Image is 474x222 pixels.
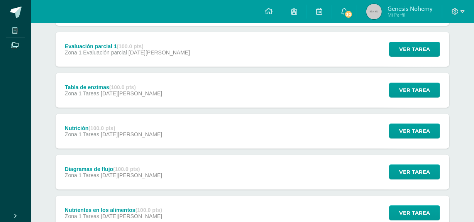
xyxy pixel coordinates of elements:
[101,213,162,219] span: [DATE][PERSON_NAME]
[389,164,440,180] button: Ver tarea
[399,42,430,56] span: Ver tarea
[344,10,353,19] span: 30
[129,49,190,56] span: [DATE][PERSON_NAME]
[65,125,162,131] div: Nutrición
[101,172,162,178] span: [DATE][PERSON_NAME]
[399,165,430,179] span: Ver tarea
[389,42,440,57] button: Ver tarea
[399,124,430,138] span: Ver tarea
[399,83,430,97] span: Ver tarea
[389,124,440,139] button: Ver tarea
[399,206,430,220] span: Ver tarea
[135,207,162,213] strong: (100.0 pts)
[389,205,440,220] button: Ver tarea
[65,90,99,97] span: Zona 1 Tareas
[117,43,144,49] strong: (100.0 pts)
[65,49,127,56] span: Zona 1 Evaluación parcial
[113,166,140,172] strong: (100.0 pts)
[388,12,433,18] span: Mi Perfil
[366,4,382,19] img: 45x45
[65,43,190,49] div: Evaluación parcial 1
[389,83,440,98] button: Ver tarea
[65,84,162,90] div: Tabla de enzimas
[88,125,115,131] strong: (100.0 pts)
[101,90,162,97] span: [DATE][PERSON_NAME]
[65,166,162,172] div: Diagramas de flujo
[65,131,99,137] span: Zona 1 Tareas
[109,84,136,90] strong: (100.0 pts)
[65,213,99,219] span: Zona 1 Tareas
[65,172,99,178] span: Zona 1 Tareas
[101,131,162,137] span: [DATE][PERSON_NAME]
[65,207,162,213] div: Nutrientes en los alimentos
[388,5,433,12] span: Genesis Nohemy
